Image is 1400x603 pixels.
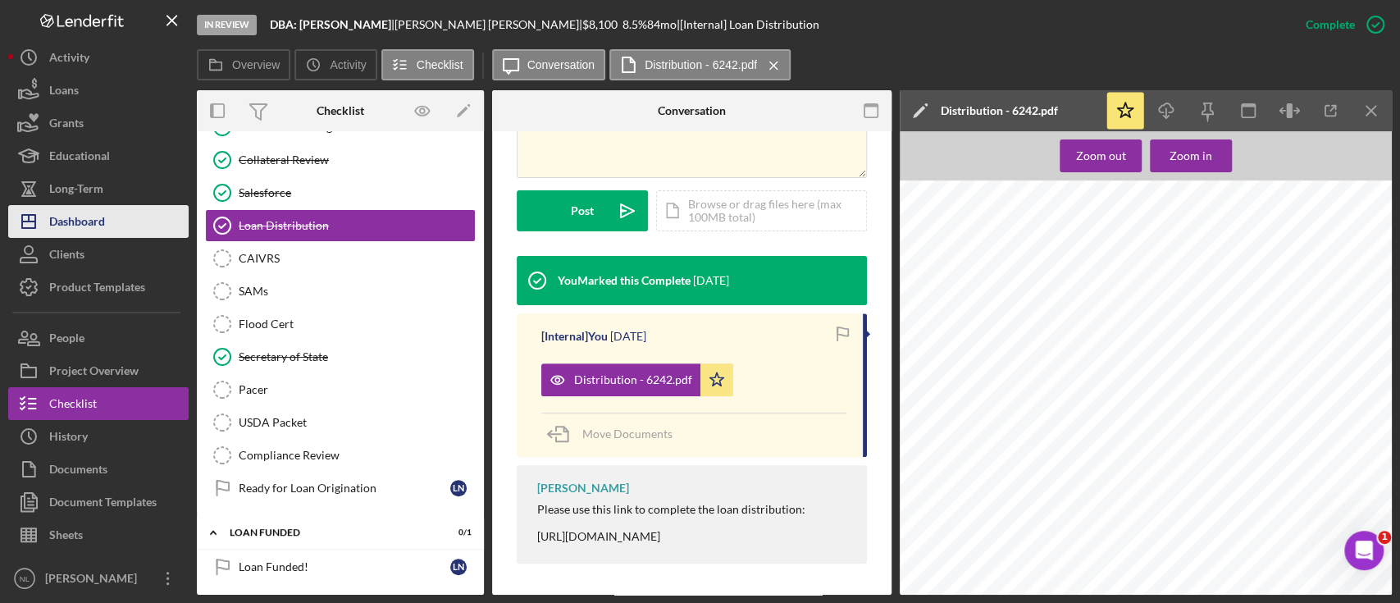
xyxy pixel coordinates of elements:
span: For [1235,496,1248,505]
span: For [1235,525,1248,534]
span: Consumer Loans, [1250,525,1323,534]
div: LOAN FUNDED [230,528,431,537]
div: | [270,18,394,31]
span: Total Loan Amount [944,432,1022,441]
div: Pacer [239,383,475,396]
a: Loan Distribution [205,209,476,242]
div: Dashboard [49,205,105,242]
span: Date [1325,525,1343,534]
label: Activity [330,58,366,71]
span: Yes [954,338,969,347]
span: Flood Cert-Commercial - $35.00 [954,204,1077,213]
button: People [8,322,189,354]
button: Complete [1289,8,1392,41]
a: Compliance Review [205,439,476,472]
button: Document Templates [8,486,189,518]
div: 8.5 % [622,18,647,31]
span:  [944,229,947,238]
span: $8,100 [582,17,618,31]
span:  [944,338,947,347]
span: $344.00 [944,413,975,422]
div: Checklist [49,387,97,424]
label: Overview [232,58,280,71]
span: of First ACH must be between [1235,535,1349,544]
div: Secretary of State [239,350,475,363]
label: Conversation [527,58,595,71]
div: Document Templates [49,486,157,523]
div: Post [571,190,594,231]
div: You Marked this Complete [558,274,691,287]
a: Salesforce [205,176,476,209]
time: 2025-09-12 04:51 [693,274,729,287]
button: Checklist [381,49,474,80]
div: Collateral Review [239,153,475,167]
span:  [1147,204,1151,213]
span: $8,100.00 [946,446,985,455]
a: Pacer [205,373,476,406]
span: days from the Closing Date [1235,515,1347,524]
span: two TUs. [944,359,978,368]
a: SAMs [205,275,476,308]
div: Long-Term [49,172,103,209]
button: Distribution - 6242.pdf [541,363,733,396]
span: Closing Costs [944,373,1002,382]
span: 15th [1051,482,1067,491]
div: Distribution - 6242.pdf [574,373,692,386]
span: at least 30 [1307,505,1349,514]
div: Zoom out [1076,139,1126,172]
span: 15 days and 45 days from [1235,545,1340,554]
div: Activity [49,41,89,78]
a: Dashboard [8,205,189,238]
span: . [1347,515,1349,524]
a: Documents [8,453,189,486]
button: Product Templates [8,271,189,304]
div: History [49,420,88,457]
span: Select all that apply. Explanation of fees can be found here: JP SheetFee [944,313,1223,322]
a: Project Overview [8,354,189,387]
div: Project Overview [49,354,139,391]
span: [DATE] [1238,482,1265,491]
span: Date of First ACH Guide [1235,468,1333,477]
span: ACH Payment Date [1048,468,1126,477]
button: Conversation [492,49,606,80]
button: Grants [8,107,189,139]
div: 84 mo [647,18,677,31]
span: SOS Certificate of Good Standing - MO Over 20K [1158,204,1348,213]
div: Zoom in [1170,139,1212,172]
div: Educational [49,139,110,176]
button: Distribution - 6242.pdf [609,49,791,80]
span: , Date of [1316,496,1349,505]
span:  [944,180,947,189]
div: In Review [197,15,257,35]
div: [PERSON_NAME] [537,482,629,495]
span: Subordination Agreement - $100.00 [954,299,1090,308]
span:  [1147,180,1151,189]
div: Salesforce [239,186,475,199]
button: Sheets [8,518,189,551]
span: - $10.45 [1147,214,1179,223]
span: Do you need to add more fees? [944,328,1072,337]
span: Date [944,478,963,487]
b: DBA: [PERSON_NAME] [270,17,391,31]
span: Total Fees [944,403,987,412]
div: CAIVRS [239,252,475,265]
div: L N [450,559,467,575]
a: Collateral Review [205,144,476,176]
a: Clients [8,238,189,271]
span: SOS Certificate of Good Standing - KS Over 20K - [1158,229,1350,238]
a: Long-Term [8,172,189,205]
span: Cashier's Check - $10.00 [954,180,1051,189]
label: Checklist [417,58,463,71]
span: $111.00 [944,383,977,392]
button: Educational [8,139,189,172]
span: SOS Certificate of Good Standing - IL Over 20K - [1158,180,1345,189]
div: Flood Cert [239,317,475,331]
span:  [1147,254,1151,263]
div: Loan Funded! [239,560,450,573]
span:  [944,299,947,308]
